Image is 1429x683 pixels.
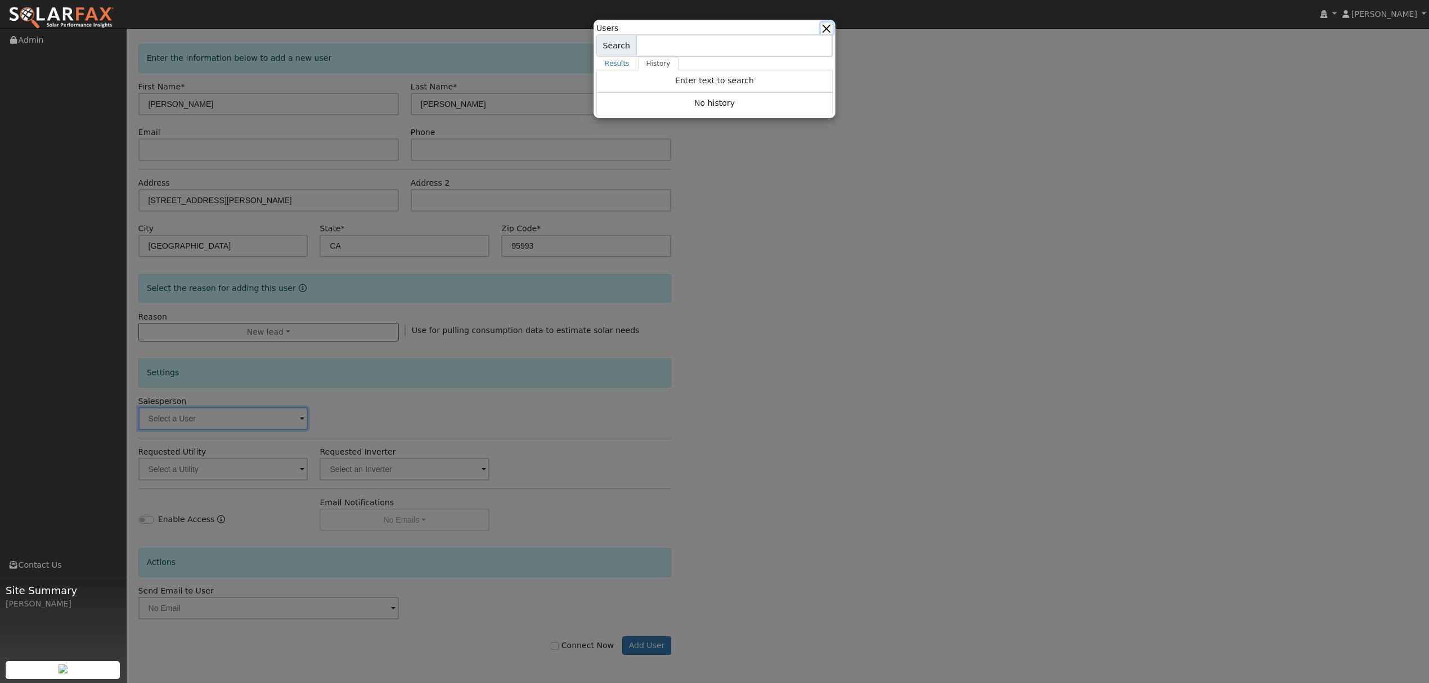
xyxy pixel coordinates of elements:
div: [PERSON_NAME] [6,598,120,610]
span: [PERSON_NAME] [1351,10,1417,19]
img: SolarFax [8,6,114,30]
span: No history [694,98,735,107]
span: Search [596,34,636,57]
span: Enter text to search [675,76,754,85]
span: Site Summary [6,583,120,598]
a: Results [596,57,638,70]
a: History [638,57,679,70]
img: retrieve [59,664,68,673]
span: Users [596,23,618,34]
